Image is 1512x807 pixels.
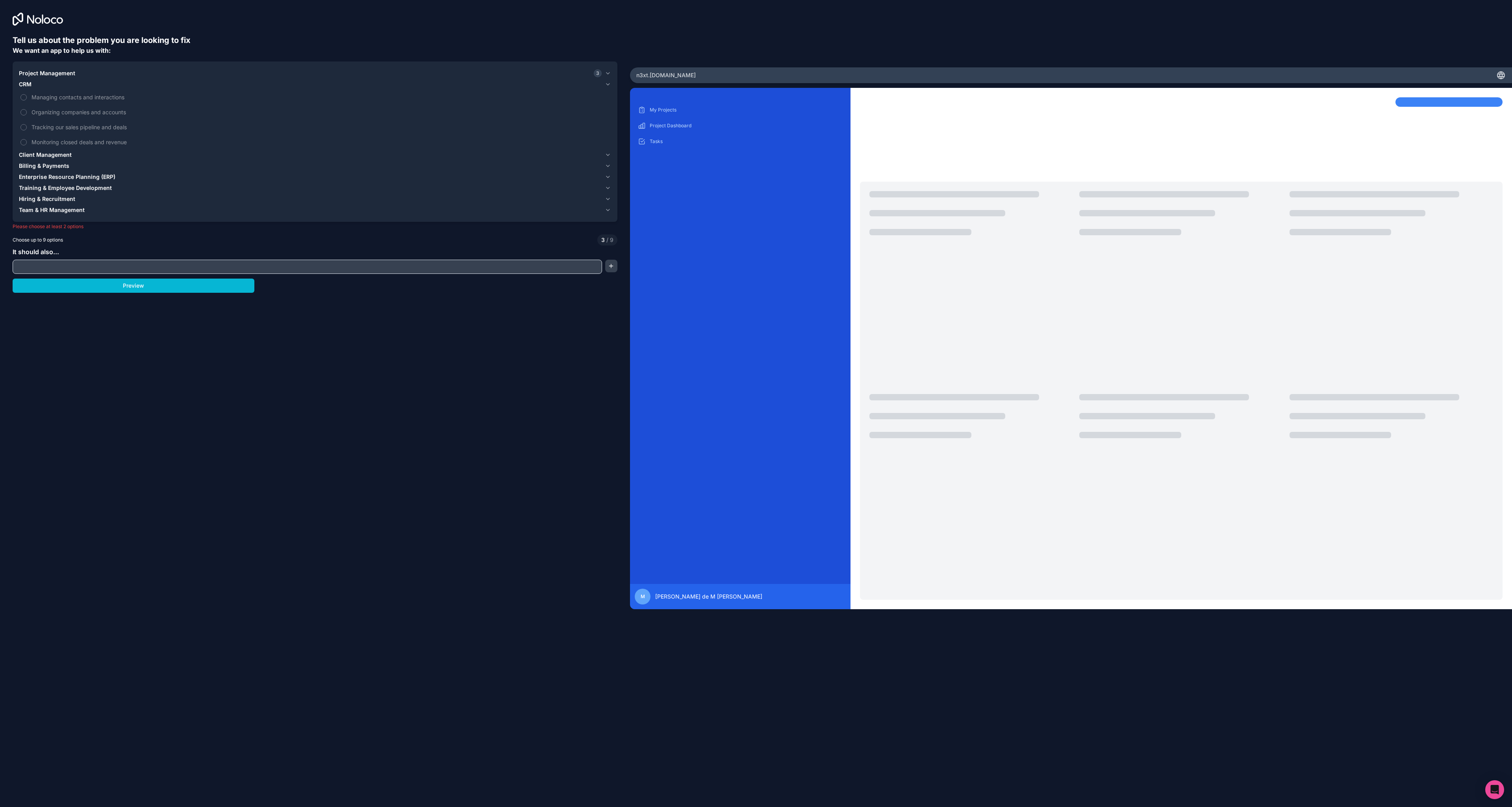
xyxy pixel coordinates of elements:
[601,236,605,244] span: 3
[19,162,69,170] span: Billing & Payments
[20,139,27,145] button: Monitoring closed deals and revenue
[13,223,617,230] p: Please choose at least 2 options
[19,149,611,160] button: Client Management
[13,35,617,46] h6: Tell us about the problem you are looking to fix
[650,107,843,113] p: My Projects
[13,248,59,256] span: It should also...
[655,593,762,601] span: [PERSON_NAME] de M [PERSON_NAME]
[636,71,696,79] span: n3xt .[DOMAIN_NAME]
[19,160,611,171] button: Billing & Payments
[605,236,613,244] span: 9
[13,279,254,293] button: Preview
[1485,780,1504,799] div: Open Intercom Messenger
[19,205,611,216] button: Team & HR Management
[19,151,72,159] span: Client Management
[20,109,27,115] button: Organizing companies and accounts
[606,236,608,243] span: /
[641,593,645,600] span: M
[19,80,31,88] span: CRM
[19,79,611,90] button: CRM
[20,94,27,100] button: Managing contacts and interactions
[19,182,611,193] button: Training & Employee Development
[13,46,111,54] span: We want an app to help us with:
[31,93,610,101] span: Managing contacts and interactions
[636,104,844,578] div: scrollable content
[19,90,611,149] div: CRM
[31,123,610,131] span: Tracking our sales pipeline and deals
[19,68,611,79] button: Project Management3
[19,195,75,203] span: Hiring & Recruitment
[19,69,75,77] span: Project Management
[650,123,843,129] p: Project Dashboard
[31,108,610,116] span: Organizing companies and accounts
[650,138,843,145] p: Tasks
[20,124,27,130] button: Tracking our sales pipeline and deals
[19,171,611,182] button: Enterprise Resource Planning (ERP)
[13,236,63,244] span: Choose up to 9 options
[19,184,112,192] span: Training & Employee Development
[31,138,610,146] span: Monitoring closed deals and revenue
[19,193,611,205] button: Hiring & Recruitment
[594,69,602,77] span: 3
[19,206,85,214] span: Team & HR Management
[19,173,115,181] span: Enterprise Resource Planning (ERP)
